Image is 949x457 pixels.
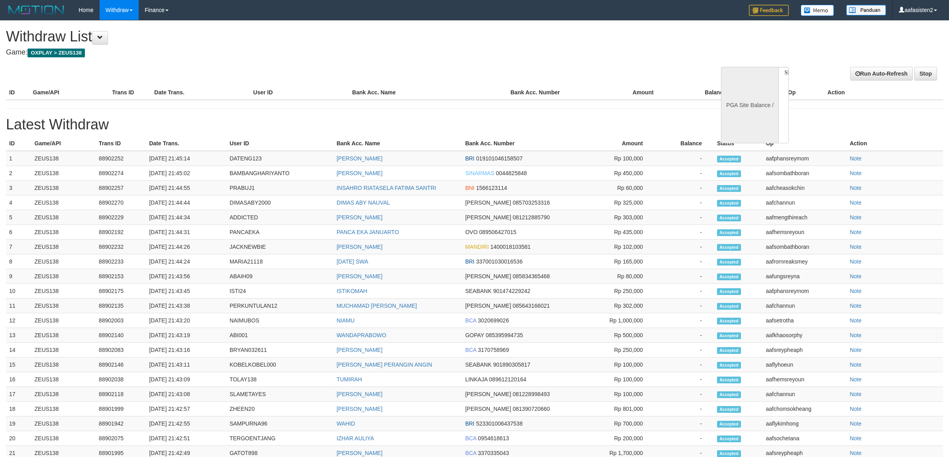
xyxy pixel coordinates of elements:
[226,402,334,416] td: ZHEEN20
[31,343,96,357] td: ZEUS138
[146,372,226,387] td: [DATE] 21:43:09
[31,299,96,313] td: ZEUS138
[31,166,96,181] td: ZEUS138
[655,328,714,343] td: -
[655,299,714,313] td: -
[717,170,741,177] span: Accepted
[96,181,146,195] td: 88902257
[465,303,511,309] span: [PERSON_NAME]
[850,303,862,309] a: Note
[850,199,862,206] a: Note
[146,416,226,431] td: [DATE] 21:42:55
[586,284,655,299] td: Rp 250,000
[336,199,390,206] a: DIMAS ABY NAUVAL
[226,240,334,254] td: JACKNEWBIE
[493,361,530,368] span: 901890305817
[586,195,655,210] td: Rp 325,000
[31,240,96,254] td: ZEUS138
[146,269,226,284] td: [DATE] 21:43:56
[6,269,31,284] td: 9
[31,431,96,446] td: ZEUS138
[465,332,484,338] span: GOPAY
[717,185,741,192] span: Accepted
[96,372,146,387] td: 88902038
[6,254,31,269] td: 8
[586,416,655,431] td: Rp 700,000
[655,151,714,166] td: -
[31,151,96,166] td: ZEUS138
[226,372,334,387] td: TOLAY138
[717,318,741,324] span: Accepted
[513,214,550,221] span: 081212885790
[96,195,146,210] td: 88902270
[96,210,146,225] td: 88902229
[31,402,96,416] td: ZEUS138
[478,435,509,441] span: 0954618613
[6,210,31,225] td: 5
[146,166,226,181] td: [DATE] 21:45:02
[336,273,382,279] a: [PERSON_NAME]
[336,244,382,250] a: [PERSON_NAME]
[151,85,250,100] th: Date Trans.
[6,29,625,45] h1: Withdraw List
[850,391,862,397] a: Note
[336,450,382,456] a: [PERSON_NAME]
[31,416,96,431] td: ZEUS138
[655,195,714,210] td: -
[850,273,862,279] a: Note
[717,215,741,221] span: Accepted
[850,258,862,265] a: Note
[96,240,146,254] td: 88902232
[850,229,862,235] a: Note
[336,214,382,221] a: [PERSON_NAME]
[146,313,226,328] td: [DATE] 21:43:20
[655,357,714,372] td: -
[146,387,226,402] td: [DATE] 21:43:08
[850,361,862,368] a: Note
[336,185,436,191] a: INSAHRO RIATASELA FATIMA SANTRI
[850,185,862,191] a: Note
[226,254,334,269] td: MARIA21118
[226,416,334,431] td: SAMPURNA96
[226,284,334,299] td: ISTI24
[336,391,382,397] a: [PERSON_NAME]
[513,199,550,206] span: 085703253316
[586,357,655,372] td: Rp 100,000
[6,4,67,16] img: MOTION_logo.png
[146,240,226,254] td: [DATE] 21:44:26
[31,313,96,328] td: ZEUS138
[762,299,846,313] td: aafchannun
[762,254,846,269] td: aafrornreaksmey
[824,85,943,100] th: Action
[717,259,741,266] span: Accepted
[717,288,741,295] span: Accepted
[465,406,511,412] span: [PERSON_NAME]
[465,391,511,397] span: [PERSON_NAME]
[465,229,477,235] span: OVO
[717,273,741,280] span: Accepted
[336,347,382,353] a: [PERSON_NAME]
[850,317,862,324] a: Note
[655,416,714,431] td: -
[655,387,714,402] td: -
[336,406,382,412] a: [PERSON_NAME]
[96,416,146,431] td: 88901942
[96,269,146,284] td: 88902153
[226,313,334,328] td: NAIMUBOS
[336,229,399,235] a: PANCA EKA JANUARTO
[28,49,85,57] span: OXPLAY > ZEUS138
[96,284,146,299] td: 88902175
[226,210,334,225] td: ADDICTED
[146,225,226,240] td: [DATE] 21:44:31
[333,136,462,151] th: Bank Acc. Name
[146,151,226,166] td: [DATE] 21:45:14
[850,450,862,456] a: Note
[146,357,226,372] td: [DATE] 21:43:11
[850,214,862,221] a: Note
[513,303,550,309] span: 085643166021
[465,347,476,353] span: BCA
[146,181,226,195] td: [DATE] 21:44:55
[465,376,487,383] span: LINKAJA
[655,343,714,357] td: -
[489,376,526,383] span: 089612120164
